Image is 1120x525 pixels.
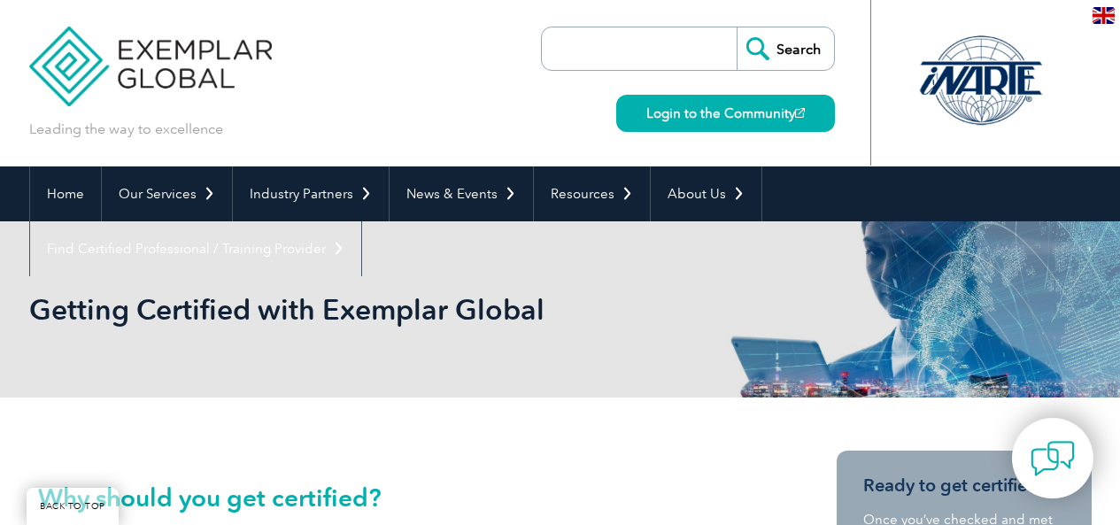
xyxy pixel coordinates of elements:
input: Search [737,27,834,70]
h3: Ready to get certified? [863,475,1065,497]
a: About Us [651,166,761,221]
a: News & Events [390,166,533,221]
a: Industry Partners [233,166,389,221]
a: Our Services [102,166,232,221]
p: Leading the way to excellence [29,120,223,139]
a: Resources [534,166,650,221]
img: contact-chat.png [1031,436,1075,481]
img: open_square.png [795,108,805,118]
a: BACK TO TOP [27,488,119,525]
a: Login to the Community [616,95,835,132]
h2: Why should you get certified? [38,483,764,512]
h1: Getting Certified with Exemplar Global [29,292,709,327]
a: Home [30,166,101,221]
img: en [1093,7,1115,24]
a: Find Certified Professional / Training Provider [30,221,361,276]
